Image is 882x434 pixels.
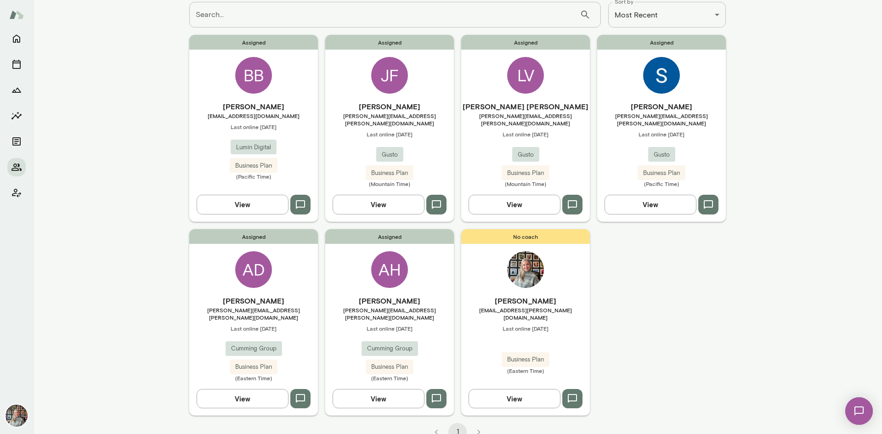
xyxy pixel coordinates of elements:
[230,161,277,170] span: Business Plan
[371,57,408,94] div: JF
[597,35,726,50] span: Assigned
[189,101,318,112] h6: [PERSON_NAME]
[197,195,288,214] button: View
[6,405,28,427] img: Tricia Maggio
[325,295,454,306] h6: [PERSON_NAME]
[235,57,272,94] div: BB
[461,367,590,374] span: (Eastern Time)
[325,101,454,112] h6: [PERSON_NAME]
[461,180,590,187] span: (Mountain Time)
[197,389,288,408] button: View
[189,374,318,382] span: (Eastern Time)
[231,143,277,152] span: Lumin Digital
[362,344,418,353] span: Cumming Group
[7,107,26,125] button: Insights
[325,229,454,244] span: Assigned
[7,81,26,99] button: Growth Plan
[325,374,454,382] span: (Eastern Time)
[7,55,26,73] button: Sessions
[189,173,318,180] span: (Pacific Time)
[7,158,26,176] button: Members
[371,251,408,288] div: AH
[7,184,26,202] button: Client app
[189,123,318,130] span: Last online [DATE]
[461,35,590,50] span: Assigned
[325,35,454,50] span: Assigned
[648,150,675,159] span: Gusto
[597,101,726,112] h6: [PERSON_NAME]
[376,150,403,159] span: Gusto
[333,195,424,214] button: View
[230,362,277,372] span: Business Plan
[189,306,318,321] span: [PERSON_NAME][EMAIL_ADDRESS][PERSON_NAME][DOMAIN_NAME]
[512,150,539,159] span: Gusto
[325,112,454,127] span: [PERSON_NAME][EMAIL_ADDRESS][PERSON_NAME][DOMAIN_NAME]
[189,35,318,50] span: Assigned
[325,130,454,138] span: Last online [DATE]
[325,306,454,321] span: [PERSON_NAME][EMAIL_ADDRESS][PERSON_NAME][DOMAIN_NAME]
[608,2,726,28] div: Most Recent
[366,169,413,178] span: Business Plan
[235,251,272,288] div: AD
[597,112,726,127] span: [PERSON_NAME][EMAIL_ADDRESS][PERSON_NAME][DOMAIN_NAME]
[226,344,282,353] span: Cumming Group
[7,29,26,48] button: Home
[461,101,590,112] h6: [PERSON_NAME] [PERSON_NAME]
[189,295,318,306] h6: [PERSON_NAME]
[7,132,26,151] button: Documents
[333,389,424,408] button: View
[9,6,24,23] img: Mento
[502,169,549,178] span: Business Plan
[461,112,590,127] span: [PERSON_NAME][EMAIL_ADDRESS][PERSON_NAME][DOMAIN_NAME]
[507,57,544,94] div: LV
[507,251,544,288] img: Tricia Maggio
[461,229,590,244] span: No coach
[597,180,726,187] span: (Pacific Time)
[461,306,590,321] span: [EMAIL_ADDRESS][PERSON_NAME][DOMAIN_NAME]
[469,389,560,408] button: View
[325,325,454,332] span: Last online [DATE]
[638,169,685,178] span: Business Plan
[643,57,680,94] img: Sandra Jirous
[597,130,726,138] span: Last online [DATE]
[189,325,318,332] span: Last online [DATE]
[605,195,696,214] button: View
[461,295,590,306] h6: [PERSON_NAME]
[461,325,590,332] span: Last online [DATE]
[502,355,549,364] span: Business Plan
[189,229,318,244] span: Assigned
[189,112,318,119] span: [EMAIL_ADDRESS][DOMAIN_NAME]
[366,362,413,372] span: Business Plan
[325,180,454,187] span: (Mountain Time)
[469,195,560,214] button: View
[461,130,590,138] span: Last online [DATE]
